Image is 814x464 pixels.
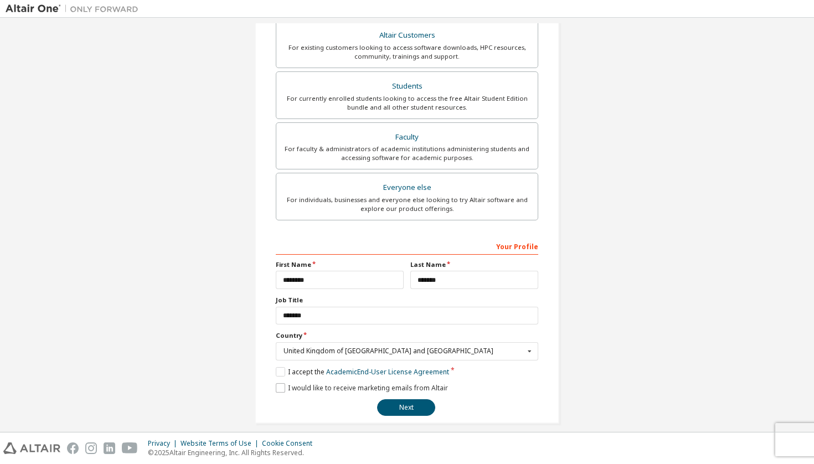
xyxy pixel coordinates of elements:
label: I would like to receive marketing emails from Altair [276,383,448,393]
label: I accept the [276,367,449,377]
div: For faculty & administrators of academic institutions administering students and accessing softwa... [283,145,531,162]
button: Next [377,399,435,416]
img: linkedin.svg [104,442,115,454]
img: instagram.svg [85,442,97,454]
div: For currently enrolled students looking to access the free Altair Student Edition bundle and all ... [283,94,531,112]
label: Country [276,331,538,340]
div: United Kingdom of [GEOGRAPHIC_DATA] and [GEOGRAPHIC_DATA] [284,348,524,354]
div: For existing customers looking to access software downloads, HPC resources, community, trainings ... [283,43,531,61]
img: facebook.svg [67,442,79,454]
div: Everyone else [283,180,531,195]
label: First Name [276,260,404,269]
div: For individuals, businesses and everyone else looking to try Altair software and explore our prod... [283,195,531,213]
img: Altair One [6,3,144,14]
div: Altair Customers [283,28,531,43]
div: Privacy [148,439,181,448]
label: Job Title [276,296,538,305]
img: youtube.svg [122,442,138,454]
div: Faculty [283,130,531,145]
div: Students [283,79,531,94]
div: Cookie Consent [262,439,319,448]
a: Academic End-User License Agreement [326,367,449,377]
img: altair_logo.svg [3,442,60,454]
div: Website Terms of Use [181,439,262,448]
p: © 2025 Altair Engineering, Inc. All Rights Reserved. [148,448,319,457]
label: Last Name [410,260,538,269]
div: Your Profile [276,237,538,255]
